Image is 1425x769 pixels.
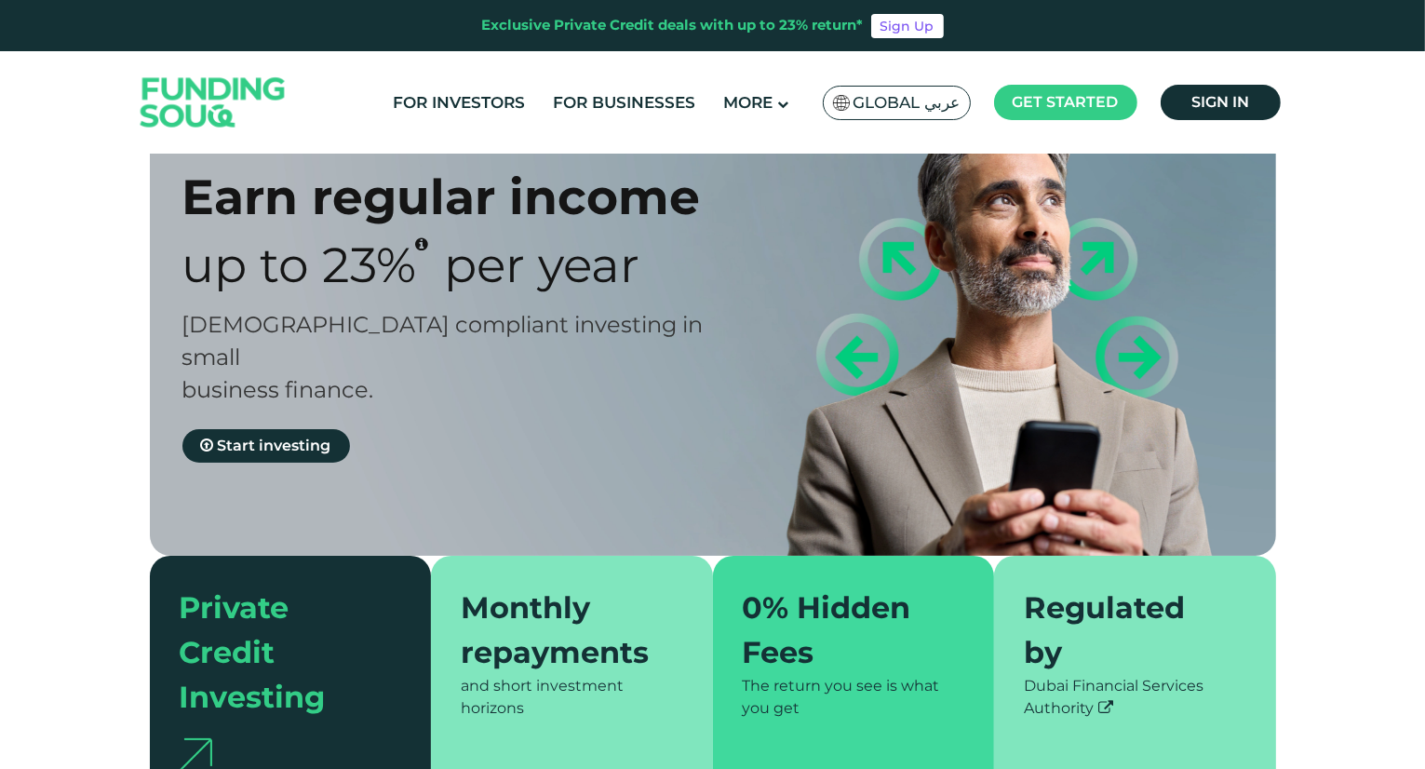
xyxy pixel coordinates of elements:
[182,168,746,226] div: Earn regular income
[1013,93,1119,111] span: Get started
[445,236,640,294] span: Per Year
[182,236,417,294] span: Up to 23%
[182,429,350,463] a: Start investing
[388,88,530,118] a: For Investors
[182,311,704,403] span: [DEMOGRAPHIC_DATA] compliant investing in small business finance.
[1161,85,1281,120] a: Sign in
[1191,93,1249,111] span: Sign in
[871,14,944,38] a: Sign Up
[416,236,429,251] i: 23% IRR (expected) ~ 15% Net yield (expected)
[833,95,850,111] img: SA Flag
[461,586,661,675] div: Monthly repayments
[723,93,773,112] span: More
[461,675,683,720] div: and short investment horizons
[1024,675,1246,720] div: Dubai Financial Services Authority
[1024,586,1224,675] div: Regulated by
[218,437,331,454] span: Start investing
[548,88,700,118] a: For Businesses
[180,738,212,769] img: arrow
[743,675,965,720] div: The return you see is what you get
[482,15,864,36] div: Exclusive Private Credit deals with up to 23% return*
[854,92,961,114] span: Global عربي
[180,586,380,720] div: Private Credit Investing
[743,586,943,675] div: 0% Hidden Fees
[122,56,304,150] img: Logo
